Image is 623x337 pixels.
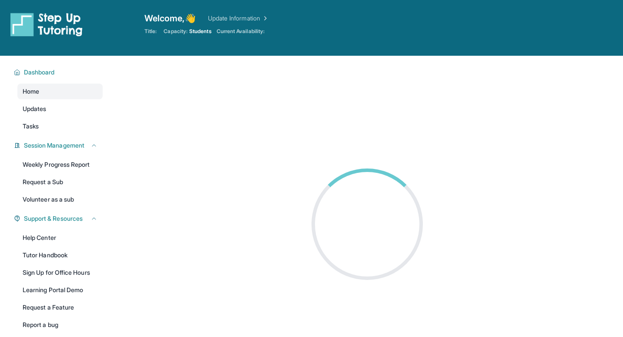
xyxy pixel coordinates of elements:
[24,214,83,223] span: Support & Resources
[17,192,103,207] a: Volunteer as a sub
[20,141,97,150] button: Session Management
[17,265,103,280] a: Sign Up for Office Hours
[189,28,211,35] span: Students
[17,157,103,172] a: Weekly Progress Report
[24,141,84,150] span: Session Management
[217,28,265,35] span: Current Availability:
[24,68,55,77] span: Dashboard
[260,14,269,23] img: Chevron Right
[17,84,103,99] a: Home
[23,104,47,113] span: Updates
[144,12,196,24] span: Welcome, 👋
[17,247,103,263] a: Tutor Handbook
[23,87,39,96] span: Home
[17,118,103,134] a: Tasks
[20,68,97,77] button: Dashboard
[17,282,103,298] a: Learning Portal Demo
[17,230,103,246] a: Help Center
[17,174,103,190] a: Request a Sub
[208,14,269,23] a: Update Information
[164,28,188,35] span: Capacity:
[17,300,103,315] a: Request a Feature
[10,12,83,37] img: logo
[23,122,39,131] span: Tasks
[20,214,97,223] button: Support & Resources
[17,101,103,117] a: Updates
[144,28,157,35] span: Title:
[17,317,103,333] a: Report a bug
